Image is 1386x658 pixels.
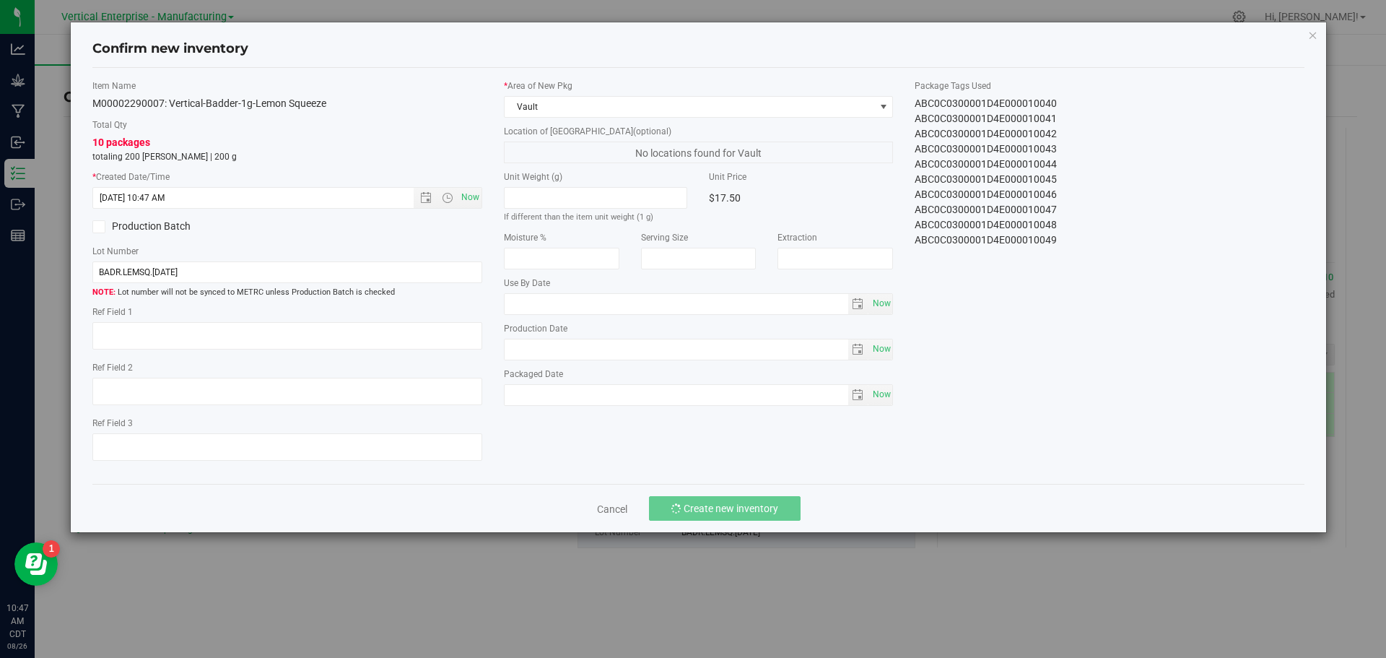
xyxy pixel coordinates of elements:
[915,233,1304,248] div: ABC0C0300001D4E000010049
[14,542,58,586] iframe: Resource center
[915,157,1304,172] div: ABC0C0300001D4E000010044
[848,385,869,405] span: select
[92,150,482,163] p: totaling 200 [PERSON_NAME] | 200 g
[504,368,894,381] label: Packaged Date
[505,97,875,117] span: Vault
[504,231,619,244] label: Moisture %
[92,170,482,183] label: Created Date/Time
[777,231,893,244] label: Extraction
[92,40,248,59] h4: Confirm new inventory
[633,126,671,137] span: (optional)
[504,322,894,335] label: Production Date
[504,170,688,183] label: Unit Weight (g)
[458,187,482,208] span: Set Current date
[641,231,757,244] label: Serving Size
[92,245,482,258] label: Lot Number
[92,96,482,111] div: M00002290007: Vertical-Badder-1g-Lemon Squeeze
[92,361,482,374] label: Ref Field 2
[92,306,482,319] label: Ref Field 1
[848,294,869,314] span: select
[43,540,60,558] iframe: Resource center unread badge
[868,385,892,405] span: select
[915,79,1304,92] label: Package Tags Used
[504,277,894,290] label: Use By Date
[684,503,778,514] span: Create new inventory
[868,339,892,360] span: select
[709,170,893,183] label: Unit Price
[869,293,894,314] span: Set Current date
[869,339,894,360] span: Set Current date
[915,202,1304,217] div: ABC0C0300001D4E000010047
[92,417,482,430] label: Ref Field 3
[915,217,1304,233] div: ABC0C0300001D4E000010048
[649,496,801,521] button: Create new inventory
[915,142,1304,157] div: ABC0C0300001D4E000010043
[504,79,894,92] label: Area of New Pkg
[869,384,894,405] span: Set Current date
[915,96,1304,111] div: ABC0C0300001D4E000010040
[915,172,1304,187] div: ABC0C0300001D4E000010045
[597,502,627,516] a: Cancel
[848,339,869,360] span: select
[92,137,150,148] span: 10 packages
[92,219,276,234] label: Production Batch
[504,125,894,138] label: Location of [GEOGRAPHIC_DATA]
[915,187,1304,202] div: ABC0C0300001D4E000010046
[868,294,892,314] span: select
[92,287,482,299] span: Lot number will not be synced to METRC unless Production Batch is checked
[915,111,1304,126] div: ABC0C0300001D4E000010041
[915,126,1304,142] div: ABC0C0300001D4E000010042
[435,192,459,204] span: Open the time view
[709,187,893,209] div: $17.50
[92,118,482,131] label: Total Qty
[414,192,438,204] span: Open the date view
[504,212,653,222] small: If different than the item unit weight (1 g)
[504,142,894,163] span: No locations found for Vault
[92,79,482,92] label: Item Name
